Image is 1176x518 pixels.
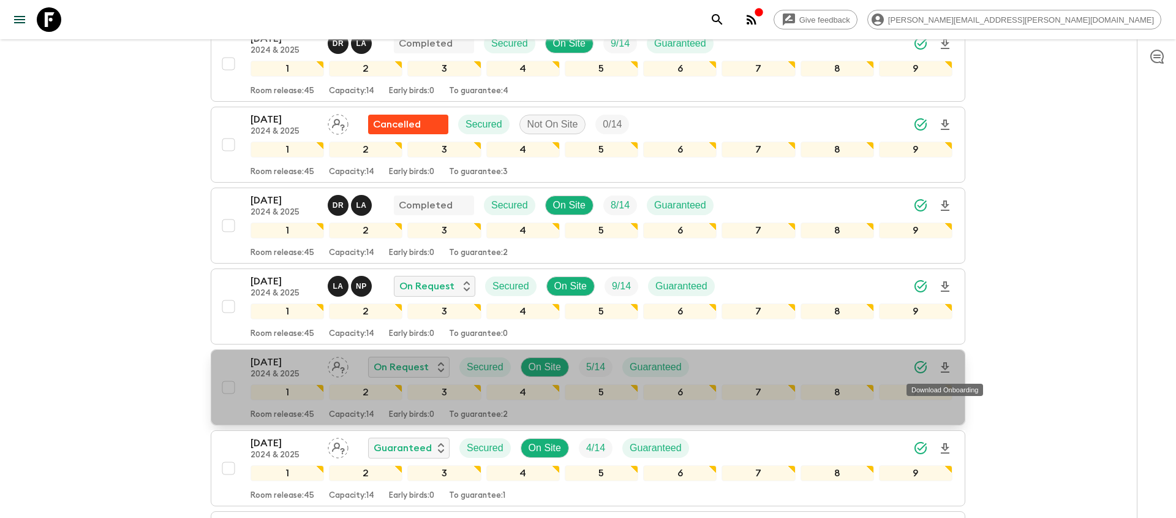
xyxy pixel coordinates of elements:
p: Guaranteed [655,279,707,294]
p: Capacity: 14 [329,410,374,420]
div: On Site [546,276,595,296]
span: Luis Altamirano - Galapagos, Natalia Pesantes - Mainland [328,280,374,289]
p: 2024 & 2025 [251,46,318,56]
p: N P [356,281,367,291]
svg: Synced Successfully [913,360,928,375]
div: 3 [407,303,481,319]
p: To guarantee: 3 [449,167,508,177]
div: 9 [879,142,952,158]
a: Give feedback [774,10,858,29]
p: On Site [553,36,586,51]
p: Not On Site [527,117,578,132]
div: Secured [458,115,510,134]
div: 2 [329,465,402,481]
p: Guaranteed [630,441,682,455]
p: On Request [374,360,429,375]
div: 4 [486,142,560,158]
div: [PERSON_NAME][EMAIL_ADDRESS][PERSON_NAME][DOMAIN_NAME] [867,10,1161,29]
p: [DATE] [251,193,318,208]
p: Guaranteed [654,36,706,51]
p: Room release: 45 [251,86,314,96]
p: Capacity: 14 [329,86,374,96]
div: Trip Fill [603,34,637,53]
div: 2 [329,223,402,238]
div: 5 [565,384,638,400]
p: 8 / 14 [611,198,630,213]
div: 2 [329,61,402,77]
div: 6 [643,61,717,77]
p: 9 / 14 [611,36,630,51]
button: [DATE]2024 & 2025Assign pack leaderFlash Pack cancellationSecuredNot On SiteTrip Fill123456789Roo... [211,107,965,183]
p: Room release: 45 [251,410,314,420]
div: 5 [565,142,638,158]
p: Cancelled [373,117,421,132]
p: Early birds: 0 [389,248,434,258]
span: Assign pack leader [328,118,349,128]
div: 8 [801,465,874,481]
div: Trip Fill [579,357,612,377]
p: Room release: 45 [251,491,314,501]
p: Secured [467,441,503,455]
p: Early birds: 0 [389,167,434,177]
p: [DATE] [251,112,318,127]
svg: Synced Successfully [913,117,928,132]
p: 9 / 14 [612,279,631,294]
p: Secured [492,279,529,294]
p: 2024 & 2025 [251,289,318,299]
div: Trip Fill [595,115,629,134]
p: Completed [399,198,453,213]
div: 2 [329,303,402,319]
p: [DATE] [251,274,318,289]
div: 4 [486,223,560,238]
p: Secured [466,117,502,132]
span: Diana Recalde - Mainland, Luis Altamirano - Galapagos [328,37,374,47]
p: L A [333,281,343,291]
div: 1 [251,142,324,158]
p: 2024 & 2025 [251,208,318,218]
p: Room release: 45 [251,329,314,339]
span: [PERSON_NAME][EMAIL_ADDRESS][PERSON_NAME][DOMAIN_NAME] [881,15,1161,25]
div: Download Onboarding [907,384,983,396]
div: 9 [879,303,952,319]
p: Room release: 45 [251,167,314,177]
p: Early birds: 0 [389,86,434,96]
div: 9 [879,465,952,481]
svg: Download Onboarding [938,37,952,51]
svg: Download Onboarding [938,118,952,132]
p: On Site [553,198,586,213]
div: 8 [801,61,874,77]
div: Secured [459,438,511,458]
div: 2 [329,384,402,400]
p: [DATE] [251,436,318,451]
div: 6 [643,223,717,238]
div: 6 [643,303,717,319]
p: Guaranteed [654,198,706,213]
p: On Site [529,441,561,455]
div: 7 [722,142,795,158]
div: 1 [251,465,324,481]
p: Secured [491,198,528,213]
div: 6 [643,384,717,400]
div: 2 [329,142,402,158]
p: 2024 & 2025 [251,127,318,137]
svg: Synced Successfully [913,198,928,213]
p: To guarantee: 4 [449,86,508,96]
svg: Download Onboarding [938,360,952,375]
button: [DATE]2024 & 2025Assign pack leaderGuaranteedSecuredOn SiteTrip FillGuaranteed123456789Room relea... [211,430,965,506]
p: Capacity: 14 [329,491,374,501]
div: 9 [879,61,952,77]
p: [DATE] [251,355,318,370]
p: Guaranteed [374,441,432,455]
button: [DATE]2024 & 2025Diana Recalde - Mainland, Luis Altamirano - GalapagosCompletedSecuredOn SiteTrip... [211,26,965,102]
p: Early birds: 0 [389,410,434,420]
div: Trip Fill [605,276,638,296]
svg: Synced Successfully [913,441,928,455]
div: 3 [407,465,481,481]
div: Secured [484,196,535,215]
div: Secured [485,276,537,296]
div: 7 [722,61,795,77]
p: Secured [491,36,528,51]
button: [DATE]2024 & 2025Diana Recalde - Mainland, Luis Altamirano - GalapagosCompletedSecuredOn SiteTrip... [211,188,965,264]
button: search adventures [705,7,729,32]
p: Capacity: 14 [329,248,374,258]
